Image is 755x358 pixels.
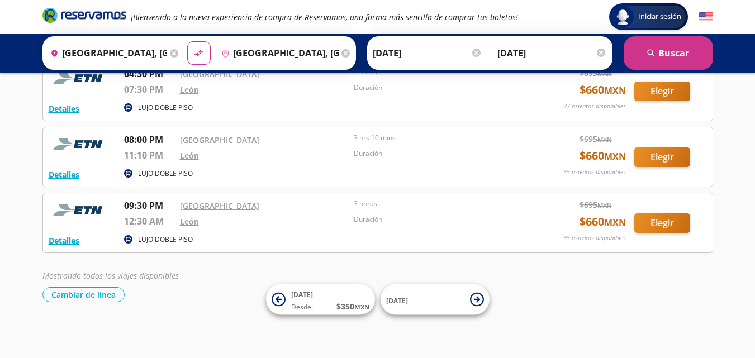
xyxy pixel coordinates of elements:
[42,270,179,281] em: Mostrando todos los viajes disponibles
[634,147,690,167] button: Elegir
[42,287,125,302] button: Cambiar de línea
[266,284,375,315] button: [DATE]Desde:$350MXN
[180,84,199,95] a: León
[580,82,626,98] span: $ 660
[580,199,612,211] span: $ 695
[124,67,174,80] p: 04:30 PM
[124,214,174,228] p: 12:30 AM
[124,199,174,212] p: 09:30 PM
[354,303,369,311] small: MXN
[124,83,174,96] p: 07:30 PM
[42,7,126,27] a: Brand Logo
[336,300,369,312] span: $ 350
[49,103,79,114] button: Detalles
[49,67,110,89] img: RESERVAMOS
[49,235,79,246] button: Detalles
[138,103,193,113] p: LUJO DOBLE PISO
[497,39,607,67] input: Opcional
[597,135,612,144] small: MXN
[604,84,626,97] small: MXN
[354,83,523,93] p: Duración
[180,216,199,227] a: León
[180,135,259,145] a: [GEOGRAPHIC_DATA]
[386,295,408,305] span: [DATE]
[373,39,482,67] input: Elegir Fecha
[597,201,612,209] small: MXN
[354,199,523,209] p: 3 horas
[180,69,259,79] a: [GEOGRAPHIC_DATA]
[291,290,313,299] span: [DATE]
[180,150,199,161] a: León
[354,214,523,225] p: Duración
[604,216,626,228] small: MXN
[580,213,626,230] span: $ 660
[634,11,686,22] span: Iniciar sesión
[180,201,259,211] a: [GEOGRAPHIC_DATA]
[563,233,626,243] p: 35 asientos disponibles
[354,133,523,143] p: 3 hrs 10 mins
[563,168,626,177] p: 35 asientos disponibles
[563,102,626,111] p: 27 asientos disponibles
[46,39,168,67] input: Buscar Origen
[131,12,518,22] em: ¡Bienvenido a la nueva experiencia de compra de Reservamos, una forma más sencilla de comprar tus...
[354,149,523,159] p: Duración
[217,39,339,67] input: Buscar Destino
[124,149,174,162] p: 11:10 PM
[138,169,193,179] p: LUJO DOBLE PISO
[124,133,174,146] p: 08:00 PM
[699,10,713,24] button: English
[580,147,626,164] span: $ 660
[580,67,612,79] span: $ 695
[49,133,110,155] img: RESERVAMOS
[634,82,690,101] button: Elegir
[138,235,193,245] p: LUJO DOBLE PISO
[597,69,612,78] small: MXN
[580,133,612,145] span: $ 695
[634,213,690,233] button: Elegir
[604,150,626,163] small: MXN
[49,199,110,221] img: RESERVAMOS
[291,302,313,312] span: Desde:
[42,7,126,23] i: Brand Logo
[381,284,490,315] button: [DATE]
[624,36,713,70] button: Buscar
[49,169,79,180] button: Detalles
